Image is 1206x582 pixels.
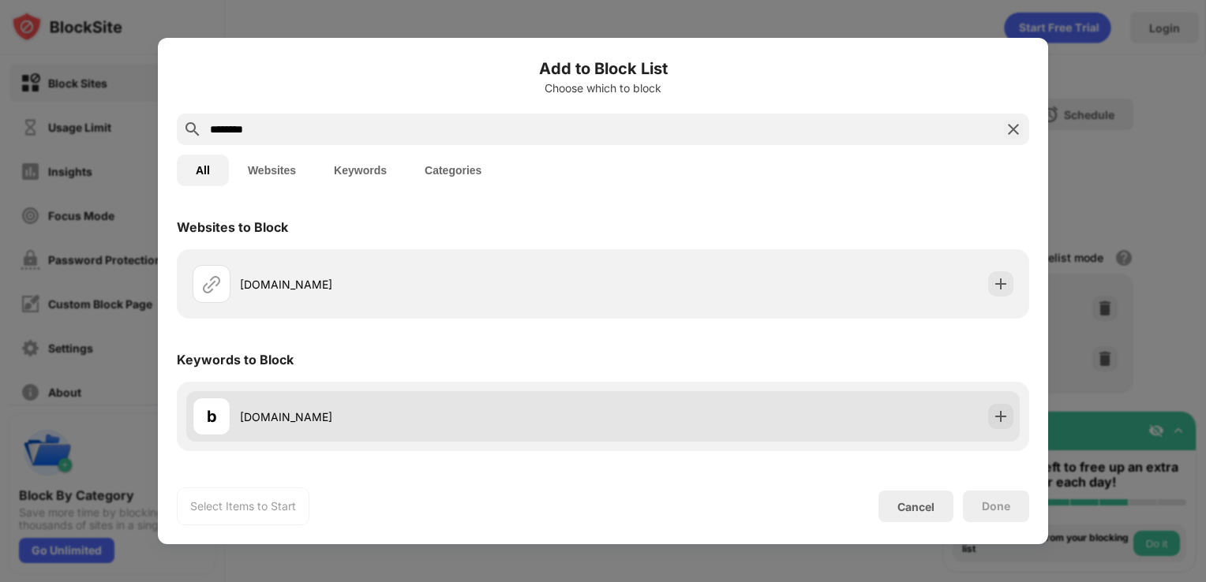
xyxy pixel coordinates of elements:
[229,155,315,186] button: Websites
[183,120,202,139] img: search.svg
[240,409,603,425] div: [DOMAIN_NAME]
[1004,120,1023,139] img: search-close
[897,500,934,513] div: Cancel
[240,276,603,293] div: [DOMAIN_NAME]
[406,155,500,186] button: Categories
[177,82,1029,95] div: Choose which to block
[315,155,406,186] button: Keywords
[190,498,296,514] div: Select Items to Start
[177,155,229,186] button: All
[202,274,221,293] img: url.svg
[982,500,1010,513] div: Done
[177,57,1029,80] h6: Add to Block List
[177,352,294,367] div: Keywords to Block
[177,219,288,235] div: Websites to Block
[207,405,217,428] div: b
